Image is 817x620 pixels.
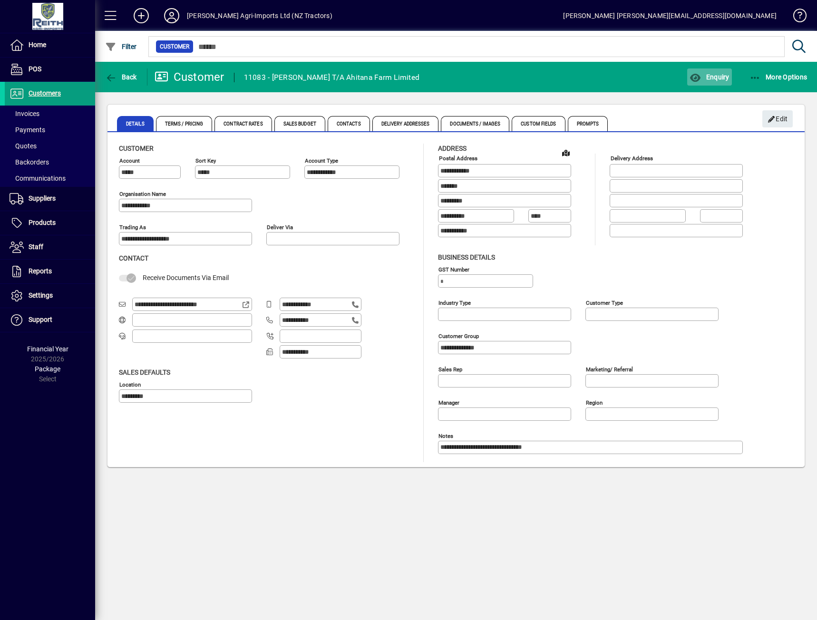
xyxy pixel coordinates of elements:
span: Home [29,41,46,48]
a: Backorders [5,154,95,170]
span: Backorders [10,158,49,166]
a: Payments [5,122,95,138]
span: Contacts [328,116,370,131]
a: Support [5,308,95,332]
span: Address [438,145,467,152]
span: Prompts [568,116,608,131]
span: Documents / Images [441,116,509,131]
span: Terms / Pricing [156,116,213,131]
button: Filter [103,38,139,55]
mat-label: GST Number [438,266,469,272]
span: Sales Budget [274,116,325,131]
mat-label: Industry type [438,299,471,306]
mat-label: Location [119,381,141,387]
a: Quotes [5,138,95,154]
span: Sales defaults [119,368,170,376]
app-page-header-button: Back [95,68,147,86]
a: Invoices [5,106,95,122]
span: Financial Year [27,345,68,353]
mat-label: Account [119,157,140,164]
span: Details [117,116,154,131]
mat-label: Trading as [119,224,146,231]
span: Back [105,73,137,81]
button: Profile [156,7,187,24]
span: Package [35,365,60,373]
span: Customers [29,89,61,97]
a: Suppliers [5,187,95,211]
span: Payments [10,126,45,134]
mat-label: Notes [438,432,453,439]
mat-label: Customer group [438,332,479,339]
span: Receive Documents Via Email [143,274,229,281]
span: Products [29,219,56,226]
span: Contract Rates [214,116,272,131]
a: View on map [558,145,574,160]
div: [PERSON_NAME] Agri-Imports Ltd (NZ Tractors) [187,8,332,23]
a: Reports [5,260,95,283]
a: Products [5,211,95,235]
a: Knowledge Base [786,2,805,33]
mat-label: Organisation name [119,191,166,197]
span: Support [29,316,52,323]
button: Enquiry [687,68,731,86]
a: Home [5,33,95,57]
mat-label: Manager [438,399,459,406]
span: Quotes [10,142,37,150]
mat-label: Deliver via [267,224,293,231]
a: POS [5,58,95,81]
span: Delivery Addresses [372,116,439,131]
mat-label: Region [586,399,603,406]
span: Edit [768,111,788,127]
span: Enquiry [690,73,729,81]
div: [PERSON_NAME] [PERSON_NAME][EMAIL_ADDRESS][DOMAIN_NAME] [563,8,777,23]
span: Suppliers [29,194,56,202]
span: Reports [29,267,52,275]
span: Customer [160,42,189,51]
span: Settings [29,291,53,299]
span: Filter [105,43,137,50]
mat-label: Customer type [586,299,623,306]
a: Settings [5,284,95,308]
span: Communications [10,174,66,182]
span: Invoices [10,110,39,117]
span: Custom Fields [512,116,565,131]
mat-label: Marketing/ Referral [586,366,633,372]
span: More Options [749,73,807,81]
div: Customer [155,69,224,85]
div: 11083 - [PERSON_NAME] T/A Ahitana Farm Limited [244,70,420,85]
a: Staff [5,235,95,259]
span: Business details [438,253,495,261]
button: More Options [747,68,810,86]
span: Customer [119,145,154,152]
mat-label: Account Type [305,157,338,164]
button: Back [103,68,139,86]
mat-label: Sales rep [438,366,462,372]
a: Communications [5,170,95,186]
span: POS [29,65,41,73]
span: Contact [119,254,148,262]
span: Staff [29,243,43,251]
button: Edit [762,110,793,127]
button: Add [126,7,156,24]
mat-label: Sort key [195,157,216,164]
